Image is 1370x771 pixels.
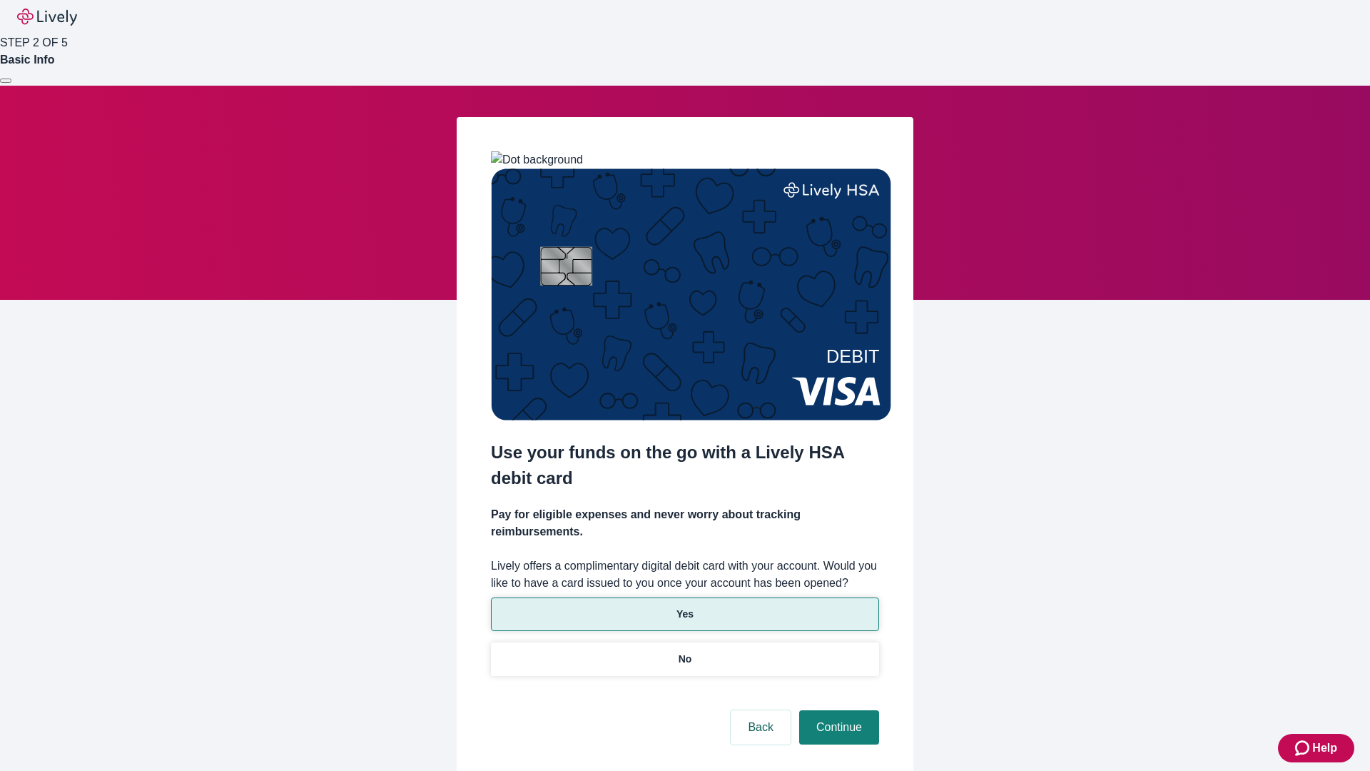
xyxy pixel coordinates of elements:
[1295,740,1312,757] svg: Zendesk support icon
[491,642,879,676] button: No
[1312,740,1337,757] span: Help
[491,558,879,592] label: Lively offers a complimentary digital debit card with your account. Would you like to have a card...
[491,598,879,631] button: Yes
[17,9,77,26] img: Lively
[491,151,583,168] img: Dot background
[799,710,879,745] button: Continue
[731,710,791,745] button: Back
[679,652,692,667] p: No
[491,440,879,491] h2: Use your funds on the go with a Lively HSA debit card
[1278,734,1354,762] button: Zendesk support iconHelp
[491,506,879,540] h4: Pay for eligible expenses and never worry about tracking reimbursements.
[491,168,891,420] img: Debit card
[676,607,694,622] p: Yes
